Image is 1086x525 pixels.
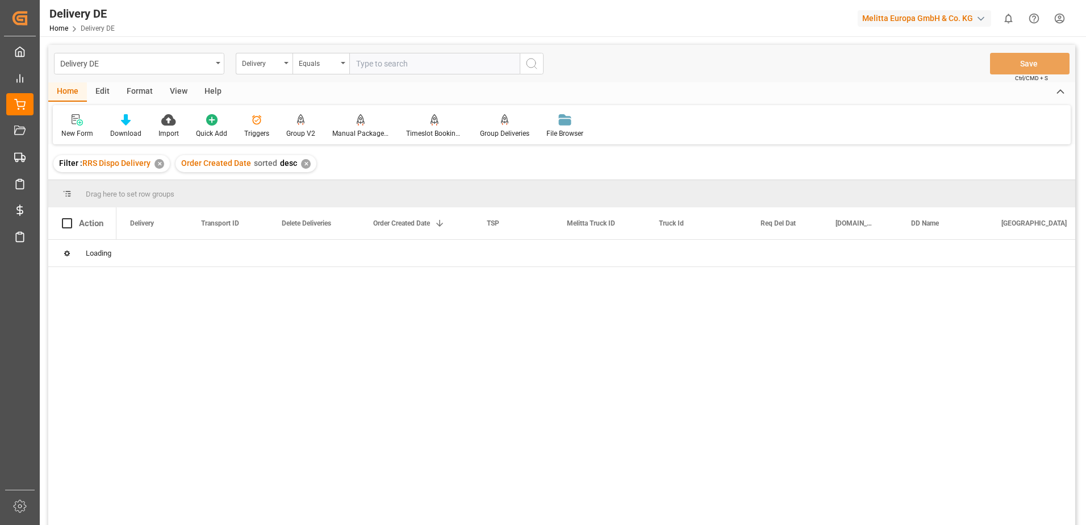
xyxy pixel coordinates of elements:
[154,159,164,169] div: ✕
[196,128,227,139] div: Quick Add
[196,82,230,102] div: Help
[236,53,293,74] button: open menu
[286,128,315,139] div: Group V2
[373,219,430,227] span: Order Created Date
[181,159,251,168] span: Order Created Date
[349,53,520,74] input: Type to search
[87,82,118,102] div: Edit
[118,82,161,102] div: Format
[761,219,796,227] span: Req Del Dat
[996,6,1021,31] button: show 0 new notifications
[82,159,151,168] span: RRS Dispo Delivery
[990,53,1070,74] button: Save
[49,5,115,22] div: Delivery DE
[520,53,544,74] button: search button
[110,128,141,139] div: Download
[86,249,111,257] span: Loading
[1021,6,1047,31] button: Help Center
[59,159,82,168] span: Filter :
[161,82,196,102] div: View
[254,159,277,168] span: sorted
[299,56,337,69] div: Equals
[836,219,874,227] span: [DOMAIN_NAME] Dat
[61,128,93,139] div: New Form
[86,190,174,198] span: Drag here to set row groups
[480,128,529,139] div: Group Deliveries
[487,219,499,227] span: TSP
[49,24,68,32] a: Home
[659,219,684,227] span: Truck Id
[332,128,389,139] div: Manual Package TypeDetermination
[60,56,212,70] div: Delivery DE
[244,128,269,139] div: Triggers
[280,159,297,168] span: desc
[201,219,239,227] span: Transport ID
[858,10,991,27] div: Melitta Europa GmbH & Co. KG
[858,7,996,29] button: Melitta Europa GmbH & Co. KG
[54,53,224,74] button: open menu
[567,219,615,227] span: Melitta Truck ID
[911,219,939,227] span: DD Name
[301,159,311,169] div: ✕
[130,219,154,227] span: Delivery
[293,53,349,74] button: open menu
[79,218,103,228] div: Action
[1001,219,1067,227] span: [GEOGRAPHIC_DATA]
[48,82,87,102] div: Home
[242,56,281,69] div: Delivery
[158,128,179,139] div: Import
[282,219,331,227] span: Delete Deliveries
[1015,74,1048,82] span: Ctrl/CMD + S
[406,128,463,139] div: Timeslot Booking Report
[546,128,583,139] div: File Browser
